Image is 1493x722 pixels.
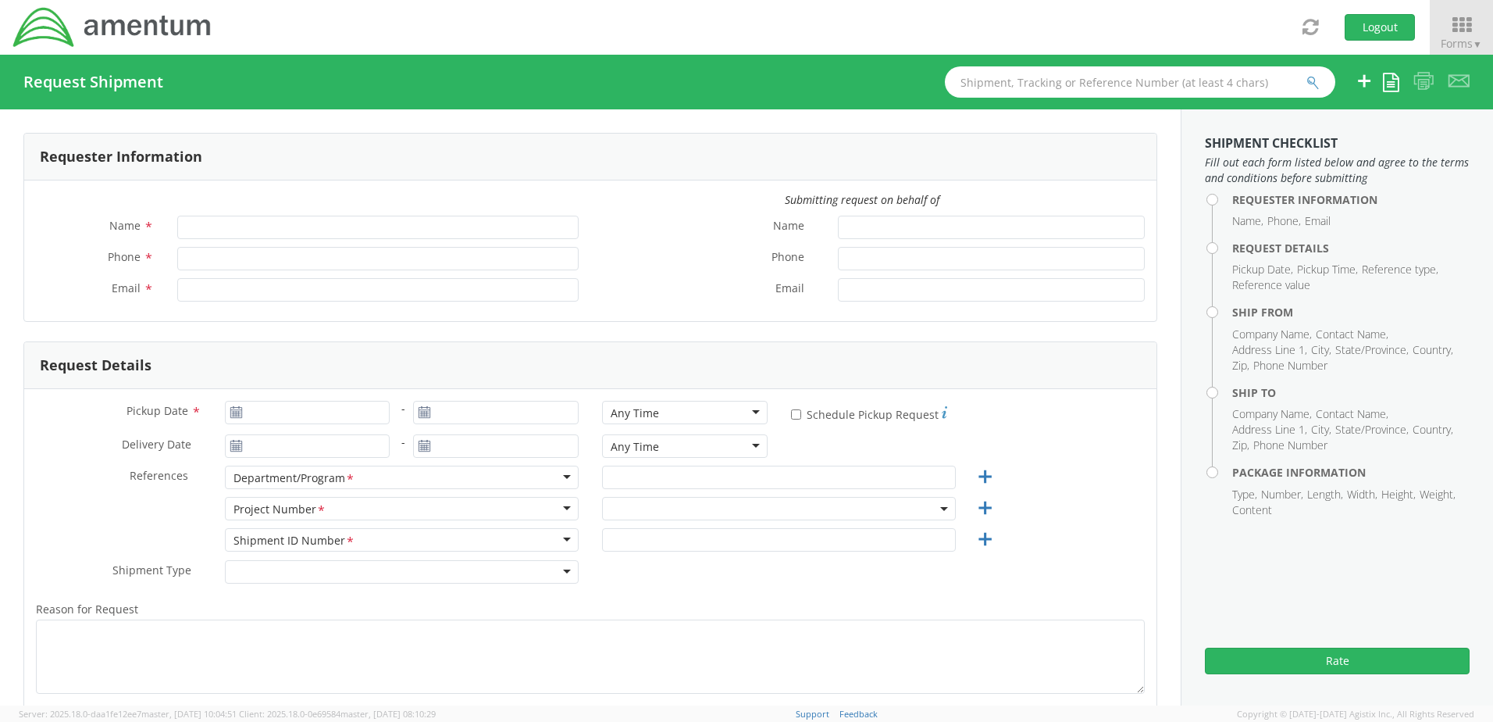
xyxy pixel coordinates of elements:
li: State/Province [1335,342,1409,358]
button: Logout [1345,14,1415,41]
span: Server: 2025.18.0-daa1fe12ee7 [19,708,237,720]
span: Name [773,218,804,236]
i: Submitting request on behalf of [785,192,939,207]
li: Email [1305,213,1331,229]
li: Height [1381,487,1416,502]
li: Reference type [1362,262,1438,277]
span: Fill out each form listed below and agree to the terms and conditions before submitting [1205,155,1470,186]
li: Width [1347,487,1377,502]
span: References [130,468,188,483]
div: Department/Program [233,470,355,487]
li: Phone [1267,213,1301,229]
span: master, [DATE] 10:04:51 [141,708,237,720]
span: Message [602,704,648,719]
li: Content [1232,502,1272,518]
span: Pickup Date [126,403,188,418]
div: Any Time [611,406,659,421]
div: Shipment ID Number [233,533,355,549]
a: Support [796,708,829,720]
h3: Requester Information [40,149,202,165]
li: Length [1307,487,1343,502]
h4: Request Details [1232,242,1470,254]
li: Contact Name [1316,406,1388,422]
label: Schedule Pickup Request [791,404,947,423]
span: Shipment Type [112,563,191,581]
li: Name [1232,213,1263,229]
span: Email [775,281,804,298]
h4: Request Shipment [23,73,163,91]
span: master, [DATE] 08:10:29 [340,708,436,720]
li: Reference value [1232,277,1310,293]
li: Weight [1420,487,1456,502]
span: Client: 2025.18.0-0e69584 [239,708,436,720]
li: Type [1232,487,1257,502]
li: Pickup Time [1297,262,1358,277]
span: ▼ [1473,38,1482,51]
span: Copyright © [DATE]-[DATE] Agistix Inc., All Rights Reserved [1237,708,1474,720]
li: City [1311,422,1331,438]
span: Name [109,218,141,233]
span: Phone [108,249,141,264]
a: Feedback [839,708,878,720]
li: Number [1261,487,1303,502]
button: Rate [1205,648,1470,674]
h4: Ship To [1232,387,1470,399]
li: Phone Number [1253,438,1327,453]
span: Shipment Notification [36,704,150,719]
li: Zip [1232,358,1249,374]
h3: Request Details [40,358,151,374]
img: dyn-intl-logo-049831509241104b2a82.png [12,5,213,49]
span: Phone [771,249,804,267]
li: Country [1413,342,1453,358]
li: Company Name [1232,327,1312,342]
h4: Requester Information [1232,194,1470,206]
li: Phone Number [1253,358,1327,374]
span: Delivery Date [122,437,191,455]
li: City [1311,342,1331,358]
div: Project Number [233,502,326,518]
li: Contact Name [1316,327,1388,342]
div: Any Time [611,439,659,455]
li: Pickup Date [1232,262,1293,277]
li: Company Name [1232,406,1312,422]
li: State/Province [1335,422,1409,438]
h4: Package Information [1232,466,1470,478]
li: Country [1413,422,1453,438]
h4: Ship From [1232,306,1470,318]
h3: Shipment Checklist [1205,137,1470,151]
span: Reason for Request [36,602,138,617]
li: Address Line 1 [1232,422,1307,438]
input: Schedule Pickup Request [791,409,801,420]
li: Zip [1232,438,1249,453]
span: Forms [1441,36,1482,51]
li: Address Line 1 [1232,342,1307,358]
span: Email [112,281,141,295]
input: Shipment, Tracking or Reference Number (at least 4 chars) [945,66,1335,98]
